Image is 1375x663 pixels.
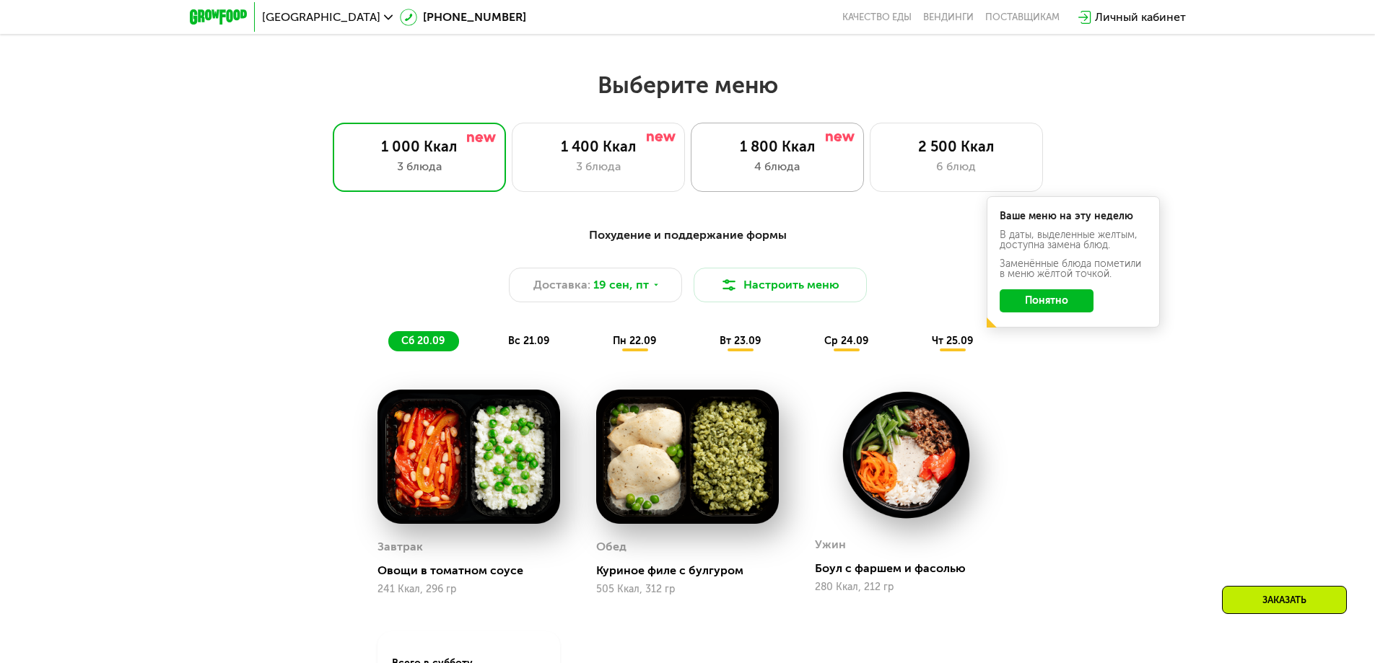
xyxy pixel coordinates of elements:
[596,584,779,595] div: 505 Ккал, 312 гр
[400,9,526,26] a: [PHONE_NUMBER]
[527,138,670,155] div: 1 400 Ккал
[932,335,973,347] span: чт 25.09
[348,138,491,155] div: 1 000 Ккал
[815,534,846,556] div: Ужин
[885,158,1028,175] div: 6 блюд
[262,12,380,23] span: [GEOGRAPHIC_DATA]
[527,158,670,175] div: 3 блюда
[824,335,868,347] span: ср 24.09
[46,71,1329,100] h2: Выберите меню
[377,584,560,595] div: 241 Ккал, 296 гр
[885,138,1028,155] div: 2 500 Ккал
[694,268,867,302] button: Настроить меню
[377,563,572,578] div: Овощи в томатном соусе
[348,158,491,175] div: 3 блюда
[596,563,790,578] div: Куриное филе с булгуром
[1000,289,1094,312] button: Понятно
[596,536,627,558] div: Обед
[1000,230,1147,250] div: В даты, выделенные желтым, доступна замена блюд.
[261,227,1115,245] div: Похудение и поддержание формы
[1000,211,1147,221] div: Ваше меню на эту неделю
[706,138,849,155] div: 1 800 Ккал
[377,536,423,558] div: Завтрак
[1095,9,1186,26] div: Личный кабинет
[401,335,445,347] span: сб 20.09
[1000,259,1147,279] div: Заменённые блюда пометили в меню жёлтой точкой.
[706,158,849,175] div: 4 блюда
[720,335,761,347] span: вт 23.09
[815,581,998,593] div: 280 Ккал, 212 гр
[815,561,1009,576] div: Боул с фаршем и фасолью
[533,276,590,294] span: Доставка:
[613,335,656,347] span: пн 22.09
[842,12,912,23] a: Качество еды
[508,335,549,347] span: вс 21.09
[593,276,649,294] span: 19 сен, пт
[923,12,974,23] a: Вендинги
[985,12,1060,23] div: поставщикам
[1222,586,1347,614] div: Заказать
